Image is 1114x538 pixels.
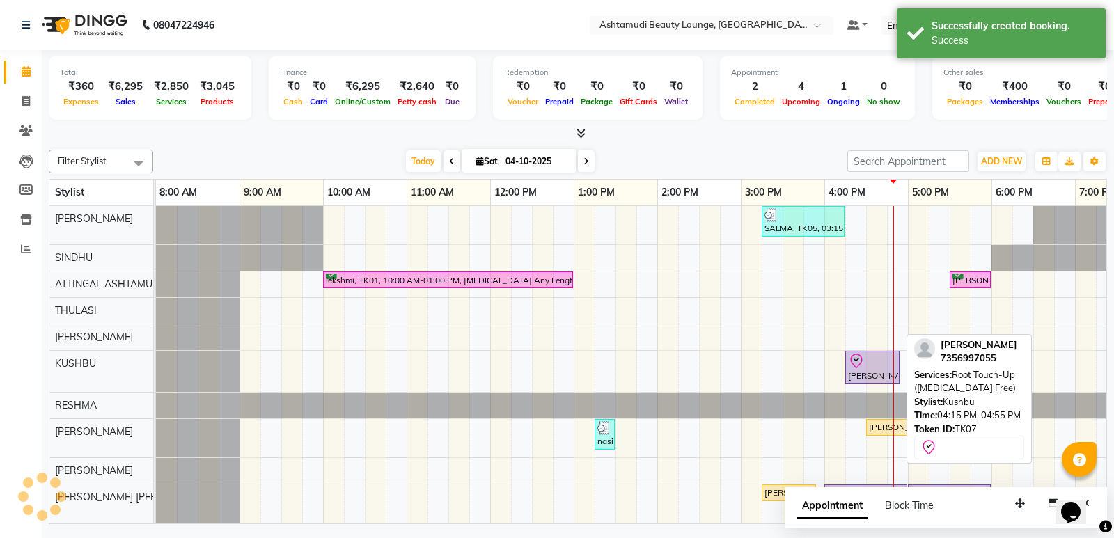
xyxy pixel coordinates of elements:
[542,79,577,95] div: ₹0
[306,79,331,95] div: ₹0
[55,251,93,264] span: SINDHU
[742,182,785,203] a: 3:00 PM
[658,182,702,203] a: 2:00 PM
[55,331,133,343] span: [PERSON_NAME]
[616,79,661,95] div: ₹0
[778,79,824,95] div: 4
[55,491,214,503] span: [PERSON_NAME] [PERSON_NAME]
[863,97,904,106] span: No show
[331,97,394,106] span: Online/Custom
[863,79,904,95] div: 0
[102,79,148,95] div: ₹6,295
[661,79,691,95] div: ₹0
[504,79,542,95] div: ₹0
[280,79,306,95] div: ₹0
[778,97,824,106] span: Upcoming
[914,338,935,359] img: profile
[394,79,440,95] div: ₹2,640
[152,97,190,106] span: Services
[914,396,943,407] span: Stylist:
[148,79,194,95] div: ₹2,850
[60,97,102,106] span: Expenses
[914,369,1016,394] span: Root Touch-Up ([MEDICAL_DATA] Free)
[932,19,1095,33] div: Successfully created booking.
[504,97,542,106] span: Voucher
[932,33,1095,48] div: Success
[240,182,285,203] a: 9:00 AM
[153,6,214,45] b: 08047224946
[914,369,952,380] span: Services:
[280,67,464,79] div: Finance
[36,6,131,45] img: logo
[1043,79,1085,95] div: ₹0
[574,182,618,203] a: 1:00 PM
[661,97,691,106] span: Wallet
[306,97,331,106] span: Card
[987,79,1043,95] div: ₹400
[987,97,1043,106] span: Memberships
[943,97,987,106] span: Packages
[55,304,97,317] span: THULASI
[60,67,240,79] div: Total
[978,152,1026,171] button: ADD NEW
[914,422,1024,436] div: TK07
[943,79,987,95] div: ₹0
[731,67,904,79] div: Appointment
[909,486,989,516] div: [PERSON_NAME], TK04, 05:00 PM-06:00 PM, D-Tan Pack
[763,208,843,235] div: SALMA, TK05, 03:15 PM-04:15 PM, Un-Tan Facial
[55,278,162,290] span: ATTINGAL ASHTAMUDI
[826,486,906,516] div: [PERSON_NAME], TK04, 04:00 PM-05:00 PM, Pearl Facial
[847,353,898,382] div: [PERSON_NAME], TK07, 04:15 PM-04:55 PM, Root Touch-Up ([MEDICAL_DATA] Free)
[577,97,616,106] span: Package
[394,97,440,106] span: Petty cash
[885,499,934,512] span: Block Time
[501,151,571,172] input: 2025-10-04
[58,155,107,166] span: Filter Stylist
[824,79,863,95] div: 1
[473,156,501,166] span: Sat
[194,79,240,95] div: ₹3,045
[909,182,952,203] a: 5:00 PM
[156,182,201,203] a: 8:00 AM
[868,421,948,434] div: [PERSON_NAME], TK06, 04:30 PM-05:30 PM, Anti-[MEDICAL_DATA] Treatment With Spa
[596,421,613,448] div: nasia, TK03, 01:15 PM-01:30 PM, Eyebrows Threading
[951,274,989,287] div: [PERSON_NAME], TK02, 05:30 PM-06:00 PM, Normal Hair Cut
[763,486,815,499] div: [PERSON_NAME], TK04, 03:15 PM-03:55 PM, Root Touch-Up ([MEDICAL_DATA] Free)
[504,67,691,79] div: Redemption
[407,182,457,203] a: 11:00 AM
[55,357,96,370] span: KUSHBU
[331,79,394,95] div: ₹6,295
[731,97,778,106] span: Completed
[406,150,441,172] span: Today
[847,150,969,172] input: Search Appointment
[440,79,464,95] div: ₹0
[825,182,869,203] a: 4:00 PM
[55,425,133,438] span: [PERSON_NAME]
[992,182,1036,203] a: 6:00 PM
[55,186,84,198] span: Stylist
[616,97,661,106] span: Gift Cards
[1056,482,1100,524] iframe: chat widget
[441,97,463,106] span: Due
[824,97,863,106] span: Ongoing
[60,79,102,95] div: ₹360
[1043,97,1085,106] span: Vouchers
[914,395,1024,409] div: Kushbu
[981,156,1022,166] span: ADD NEW
[914,409,1024,422] div: 04:15 PM-04:55 PM
[914,423,955,434] span: Token ID:
[280,97,306,106] span: Cash
[324,274,572,287] div: lekshmi, TK01, 10:00 AM-01:00 PM, [MEDICAL_DATA] Any Length Offer
[112,97,139,106] span: Sales
[941,339,1017,350] span: [PERSON_NAME]
[55,399,97,411] span: RESHMA
[731,79,778,95] div: 2
[324,182,374,203] a: 10:00 AM
[55,212,133,225] span: [PERSON_NAME]
[491,182,540,203] a: 12:00 PM
[577,79,616,95] div: ₹0
[55,464,133,477] span: [PERSON_NAME]
[542,97,577,106] span: Prepaid
[941,351,1017,365] div: 7356997055
[197,97,237,106] span: Products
